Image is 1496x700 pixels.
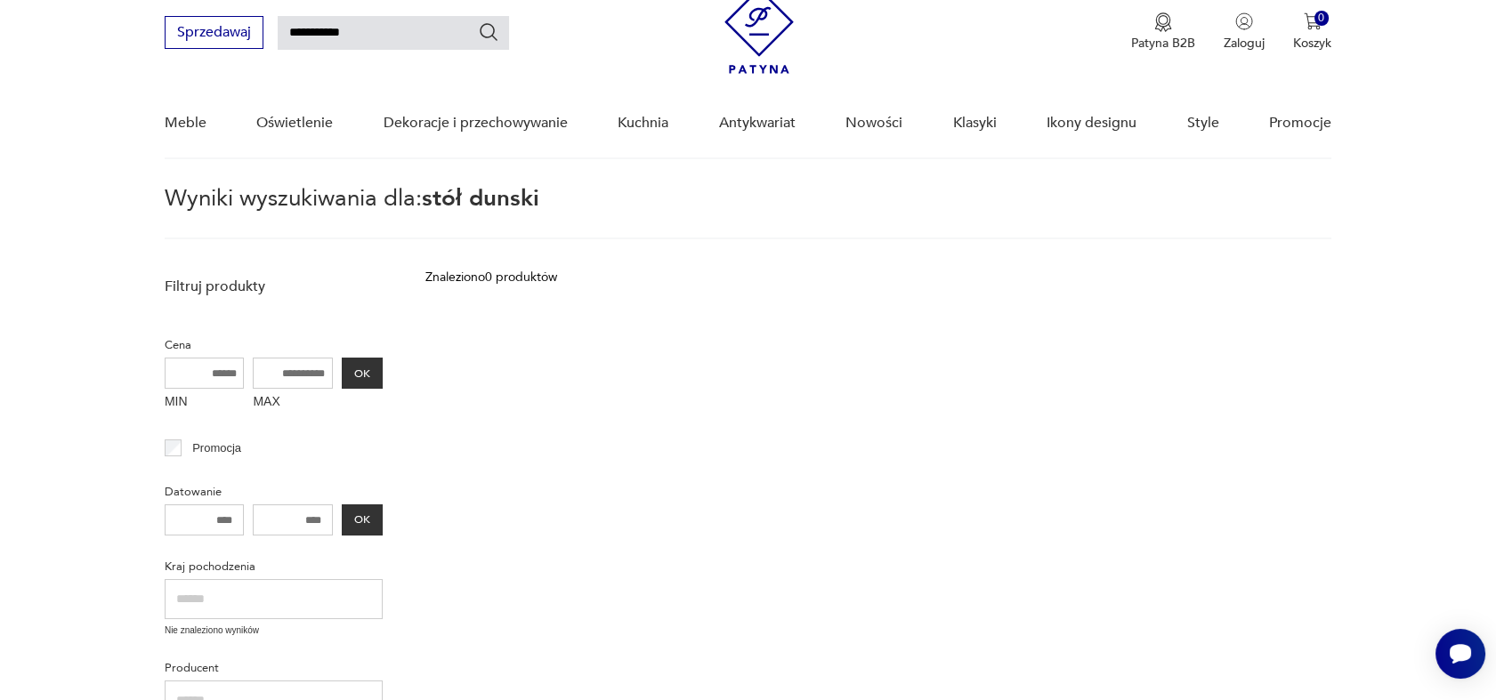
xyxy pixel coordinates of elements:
[719,89,796,157] a: Antykwariat
[1293,12,1331,52] button: 0Koszyk
[253,389,333,417] label: MAX
[1131,12,1195,52] button: Patyna B2B
[1293,35,1331,52] p: Koszyk
[422,182,539,214] span: stół dunski
[192,439,241,458] p: Promocja
[618,89,668,157] a: Kuchnia
[425,268,557,287] div: Znaleziono 0 produktów
[165,658,383,678] p: Producent
[342,358,383,389] button: OK
[342,504,383,535] button: OK
[165,28,263,40] a: Sprzedawaj
[165,335,383,355] p: Cena
[1235,12,1253,30] img: Ikonka użytkownika
[1154,12,1172,32] img: Ikona medalu
[165,389,245,417] label: MIN
[845,89,902,157] a: Nowości
[256,89,333,157] a: Oświetlenie
[1269,89,1331,157] a: Promocje
[165,482,383,502] p: Datowanie
[953,89,997,157] a: Klasyki
[1187,89,1219,157] a: Style
[478,21,499,43] button: Szukaj
[1224,35,1265,52] p: Zaloguj
[165,277,383,296] p: Filtruj produkty
[1304,12,1322,30] img: Ikona koszyka
[1131,12,1195,52] a: Ikona medaluPatyna B2B
[165,16,263,49] button: Sprzedawaj
[165,188,1331,239] p: Wyniki wyszukiwania dla:
[1314,11,1330,26] div: 0
[165,557,383,576] p: Kraj pochodzenia
[165,624,383,638] p: Nie znaleziono wyników
[384,89,568,157] a: Dekoracje i przechowywanie
[165,89,206,157] a: Meble
[1047,89,1136,157] a: Ikony designu
[1435,629,1485,679] iframe: Smartsupp widget button
[1224,12,1265,52] button: Zaloguj
[1131,35,1195,52] p: Patyna B2B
